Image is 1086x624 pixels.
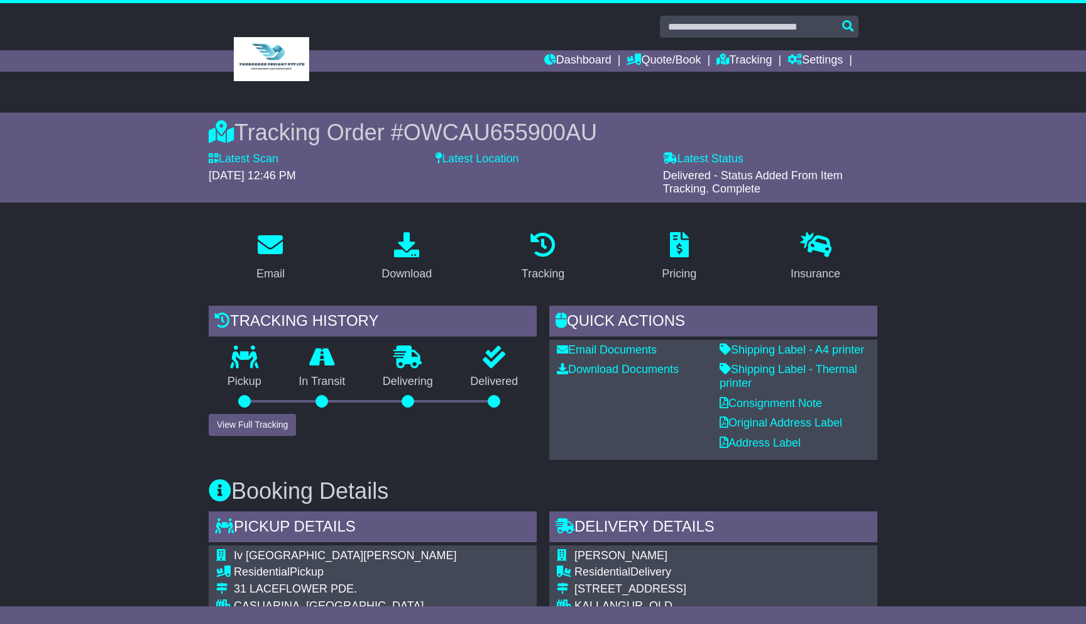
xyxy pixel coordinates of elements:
a: Original Address Label [720,416,842,429]
a: Consignment Note [720,397,822,409]
div: Pricing [662,265,696,282]
div: [STREET_ADDRESS] [574,582,859,596]
a: Tracking [513,228,573,287]
span: [DATE] 12:46 PM [209,169,296,182]
label: Latest Status [663,152,743,166]
div: Pickup Details [209,511,537,545]
a: Settings [787,50,843,72]
button: View Full Tracking [209,414,296,436]
div: Quick Actions [549,306,877,340]
a: Email Documents [557,343,657,356]
span: OWCAU655900AU [403,120,597,145]
span: Residential [234,565,290,578]
h3: Booking Details [209,479,877,504]
span: Residential [574,565,630,578]
div: 31 LACEFLOWER PDE. [234,582,518,596]
div: Download [381,265,432,282]
label: Latest Location [436,152,518,166]
div: Email [256,265,285,282]
p: Delivered [452,375,537,389]
div: CASUARINA, [GEOGRAPHIC_DATA] [234,599,518,613]
span: Delivered - Status Added From Item Tracking. Complete [663,169,843,196]
div: Tracking [522,265,564,282]
span: Iv [GEOGRAPHIC_DATA][PERSON_NAME] [234,549,456,562]
a: Shipping Label - Thermal printer [720,363,857,389]
a: Shipping Label - A4 printer [720,343,864,356]
div: Tracking history [209,306,537,340]
p: Delivering [364,375,452,389]
p: In Transit [280,375,365,389]
a: Tracking [716,50,772,72]
div: Insurance [791,265,840,282]
p: Pickup [209,375,280,389]
a: Dashboard [544,50,612,72]
div: Delivery [574,565,859,579]
a: Address Label [720,437,801,449]
a: Download [373,228,440,287]
span: [PERSON_NAME] [574,549,667,562]
a: Quote/Book [627,50,701,72]
div: Pickup [234,565,518,579]
a: Email [248,228,293,287]
a: Download Documents [557,363,679,376]
label: Latest Scan [209,152,278,166]
a: Pricing [654,228,705,287]
a: Insurance [782,228,848,287]
div: KALLANGUR, QLD [574,599,859,613]
div: Tracking Order # [209,119,877,146]
div: Delivery Details [549,511,877,545]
